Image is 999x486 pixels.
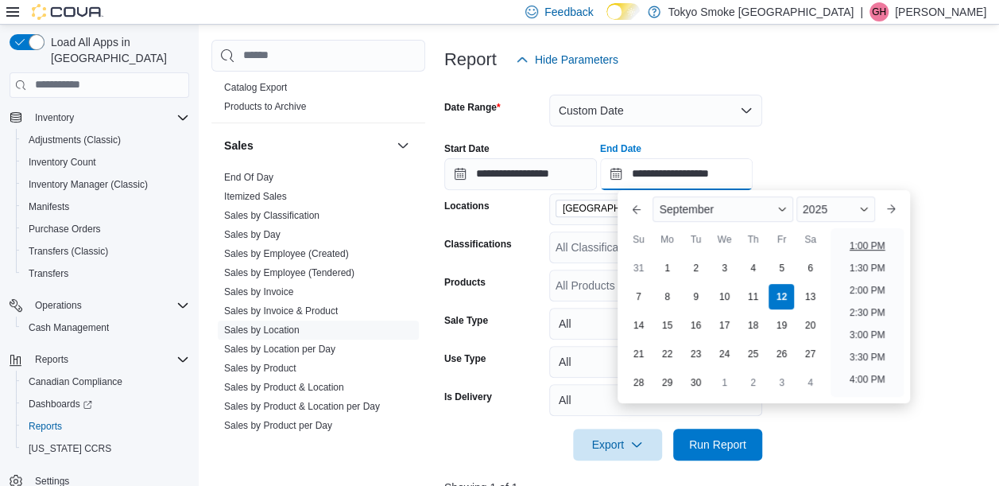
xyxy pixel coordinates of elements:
li: 3:00 PM [843,325,892,344]
p: [PERSON_NAME] [895,2,986,21]
label: Classifications [444,238,512,251]
button: Previous Month [624,196,649,222]
button: Reports [16,415,196,437]
span: Sales by Product per Day [224,419,332,432]
li: 1:30 PM [843,259,892,278]
span: Export [583,429,652,461]
input: Dark Mode [606,3,640,20]
li: 4:30 PM [843,392,892,411]
span: Transfers [22,264,189,283]
span: Reports [29,420,62,433]
span: Dashboards [29,398,92,410]
label: Date Range [444,101,501,114]
span: Reports [35,353,68,366]
a: Dashboards [16,393,196,415]
button: All [549,308,762,340]
div: day-18 [740,313,765,338]
div: day-8 [654,284,680,309]
a: Itemized Sales [224,191,287,202]
span: Hide Parameters [535,52,618,68]
span: Operations [35,299,82,312]
span: Sales by Invoice [224,286,293,298]
div: day-9 [683,284,708,309]
div: Tu [683,227,708,252]
div: day-3 [711,255,737,281]
div: day-28 [625,370,651,395]
span: Purchase Orders [29,223,101,235]
button: Custom Date [549,95,762,126]
div: day-19 [769,313,794,338]
div: day-16 [683,313,708,338]
input: Press the down key to open a popover containing a calendar. [444,158,597,190]
span: Run Report [689,437,746,453]
p: | [860,2,863,21]
ul: Time [831,228,903,397]
button: All [549,384,762,416]
div: day-30 [683,370,708,395]
div: day-10 [711,284,737,309]
button: Run Report [673,429,762,461]
span: Cash Management [22,318,189,337]
span: Reports [22,417,189,436]
div: We [711,227,737,252]
div: day-5 [769,255,794,281]
div: Fr [769,227,794,252]
span: End Of Day [224,171,273,184]
div: day-6 [797,255,823,281]
a: Dashboards [22,395,99,414]
button: All [549,346,762,378]
span: Reports [29,350,189,369]
a: Inventory Count [22,153,103,172]
a: Sales by Product [224,363,296,374]
button: Inventory Manager (Classic) [16,173,196,196]
span: Transfers (Classic) [29,245,108,258]
div: day-1 [654,255,680,281]
a: Cash Management [22,318,115,337]
span: Sales by Employee (Tendered) [224,266,354,279]
a: Products to Archive [224,101,306,112]
a: Sales by Location per Day [224,344,335,355]
div: day-17 [711,313,737,338]
span: London Wellington Corners [556,200,707,217]
span: Inventory [29,108,189,127]
li: 2:00 PM [843,281,892,300]
span: Sales by Invoice & Product [224,305,338,317]
a: Sales by Location [224,325,300,336]
div: day-2 [683,255,708,281]
div: Su [625,227,651,252]
span: Inventory Count [29,156,96,169]
button: Hide Parameters [509,44,625,76]
a: End Of Day [224,172,273,183]
span: Inventory Manager (Classic) [22,175,189,194]
span: Feedback [544,4,593,20]
button: Transfers [16,262,196,285]
div: September, 2025 [624,254,824,397]
span: Inventory Count [22,153,189,172]
div: day-13 [797,284,823,309]
div: day-12 [769,284,794,309]
p: Tokyo Smoke [GEOGRAPHIC_DATA] [668,2,854,21]
a: Sales by Employee (Created) [224,248,349,259]
span: Sales by Day [224,228,281,241]
div: Products [211,78,425,122]
div: Mo [654,227,680,252]
button: Cash Management [16,317,196,339]
span: Sales by Classification [224,209,319,222]
span: [GEOGRAPHIC_DATA] Wellington Corners [563,200,687,216]
button: Purchase Orders [16,218,196,240]
span: Adjustments (Classic) [22,130,189,150]
div: day-24 [711,341,737,367]
li: 3:30 PM [843,348,892,367]
button: Transfers (Classic) [16,240,196,262]
div: Button. Open the year selector. 2025 is currently selected. [796,196,875,222]
a: Transfers (Classic) [22,242,114,261]
a: [US_STATE] CCRS [22,439,118,458]
button: Sales [224,138,390,154]
button: Next month [878,196,904,222]
div: day-29 [654,370,680,395]
span: Itemized Sales [224,190,287,203]
span: Sales by Product & Location [224,381,344,394]
a: Sales by Invoice & Product [224,305,338,317]
a: Sales by Employee (Tendered) [224,267,354,278]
